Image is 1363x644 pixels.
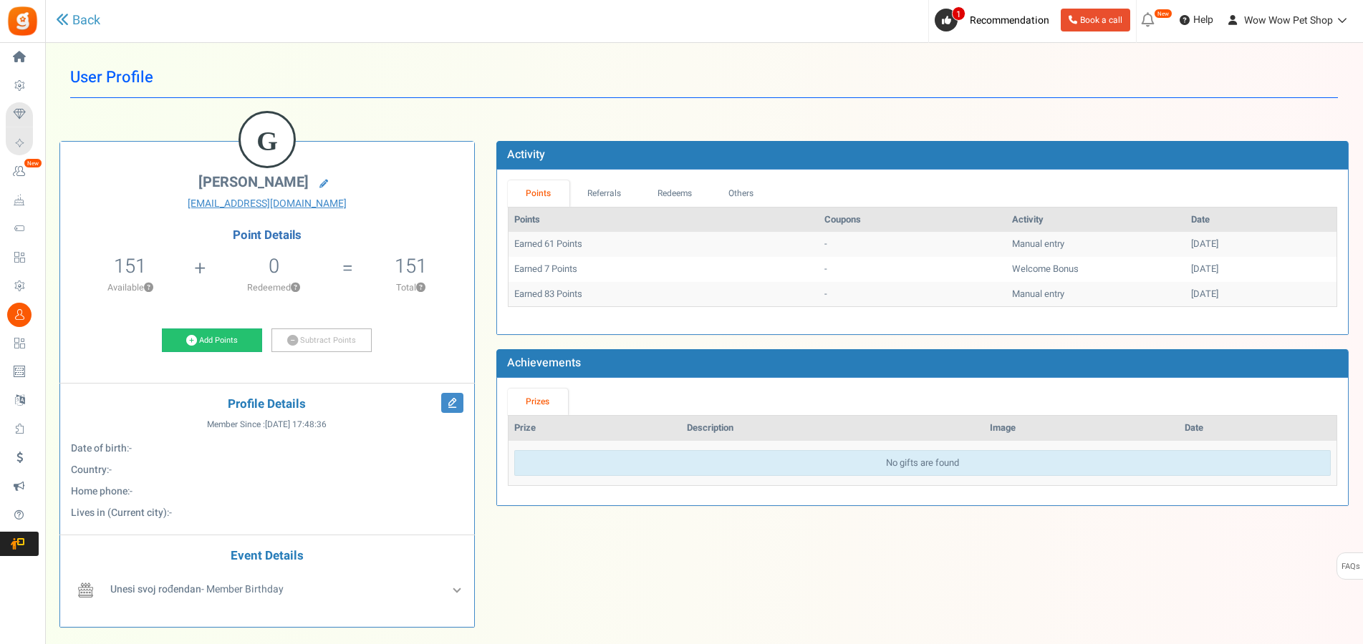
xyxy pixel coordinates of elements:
[1191,263,1331,276] div: [DATE]
[711,180,772,207] a: Others
[130,484,133,499] span: -
[1179,416,1336,441] th: Date
[1244,13,1333,28] span: Wow Wow Pet Shop
[71,462,107,477] b: Country
[67,281,193,294] p: Available
[569,180,640,207] a: Referrals
[1174,9,1219,31] a: Help
[271,328,372,353] a: Subtract Points
[11,6,54,49] button: Open LiveChat chat widget
[71,197,463,211] a: [EMAIL_ADDRESS][DOMAIN_NAME]
[71,463,463,477] p: :
[509,282,819,307] td: Earned 83 Points
[1006,257,1185,282] td: Welcome Bonus
[241,113,294,169] figcaption: G
[198,172,309,192] span: [PERSON_NAME]
[24,158,42,168] em: New
[265,419,327,431] span: [DATE] 17:48:36
[71,484,127,499] b: Home phone
[129,441,132,456] span: -
[109,462,112,477] span: -
[514,450,1331,477] div: No gifts are found
[970,13,1049,28] span: Recommendation
[507,354,581,371] b: Achievements
[1191,238,1331,251] div: [DATE]
[1061,9,1130,31] a: Book a call
[6,160,39,184] a: New
[71,398,463,411] h4: Profile Details
[355,281,467,294] p: Total
[169,505,172,520] span: -
[291,283,300,293] button: ?
[819,208,1006,233] th: Coupons
[935,9,1055,31] a: 1 Recommendation
[1190,13,1213,27] span: Help
[509,208,819,233] th: Points
[819,282,1006,307] td: -
[984,416,1179,441] th: Image
[60,229,474,242] h4: Point Details
[162,328,262,353] a: Add Points
[509,416,681,441] th: Prize
[681,416,985,441] th: Description
[441,393,463,413] i: Edit Profile
[639,180,711,207] a: Redeems
[71,441,127,456] b: Date of birth
[416,283,425,293] button: ?
[71,484,463,499] p: :
[71,506,463,520] p: :
[508,180,569,207] a: Points
[508,389,568,415] a: Prizes
[71,441,463,456] p: :
[6,5,39,37] img: Gratisfaction
[507,146,545,163] b: Activity
[70,57,1338,98] h1: User Profile
[1154,9,1172,19] em: New
[269,255,279,277] h5: 0
[1185,208,1336,233] th: Date
[1006,208,1185,233] th: Activity
[1341,553,1360,580] span: FAQs
[114,252,146,280] span: 151
[208,281,341,294] p: Redeemed
[207,419,327,431] span: Member Since :
[1012,287,1064,301] span: Manual entry
[952,6,965,21] span: 1
[819,232,1006,257] td: -
[509,257,819,282] td: Earned 7 Points
[110,582,284,597] span: - Member Birthday
[110,582,201,597] b: Unesi svoj rođendan
[1191,288,1331,301] div: [DATE]
[71,505,167,520] b: Lives in (Current city)
[819,257,1006,282] td: -
[1012,237,1064,250] span: Manual entry
[395,255,427,277] h5: 151
[509,232,819,257] td: Earned 61 Points
[144,283,153,293] button: ?
[71,550,463,563] h4: Event Details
